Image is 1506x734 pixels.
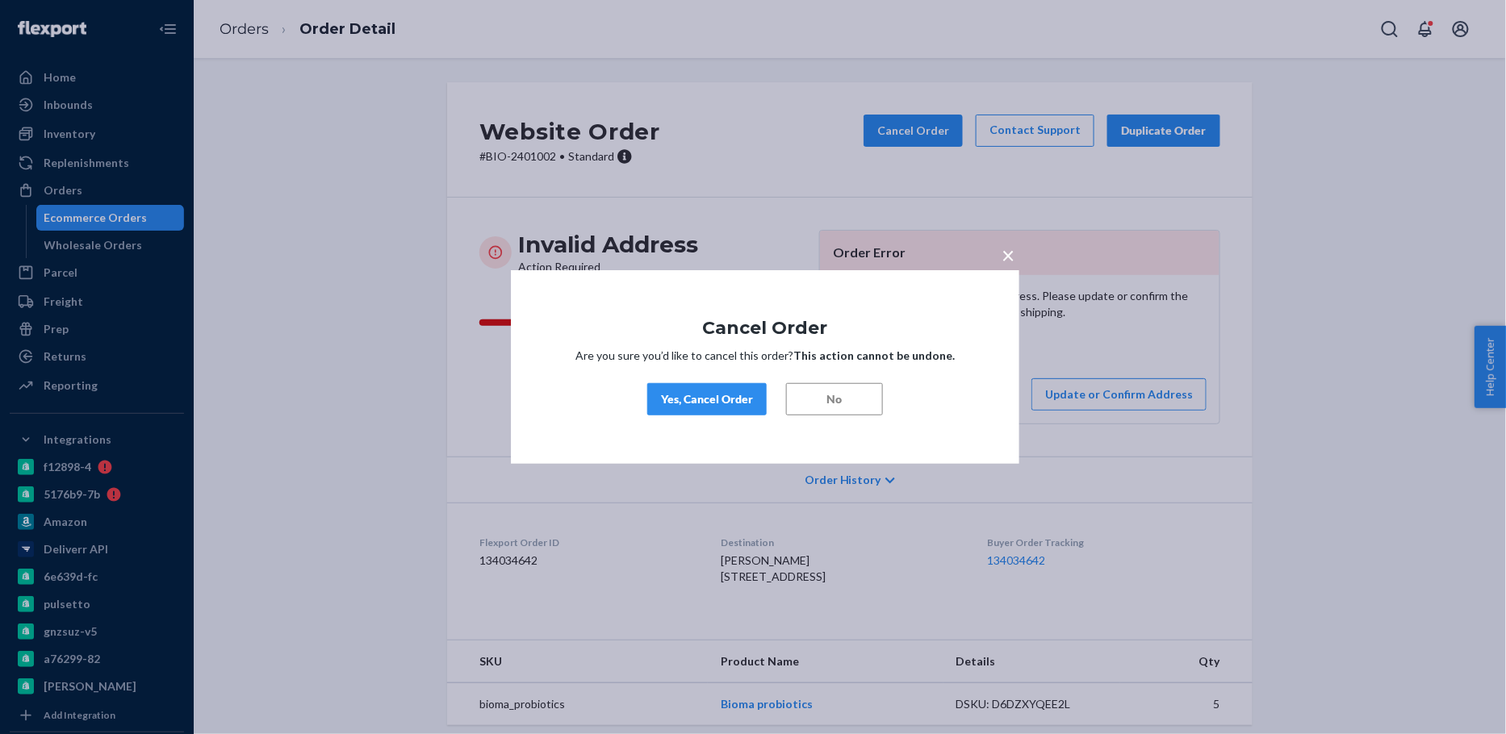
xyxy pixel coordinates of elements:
span: × [1002,241,1014,269]
button: Yes, Cancel Order [647,383,767,415]
h1: Cancel Order [559,319,971,338]
div: Yes, Cancel Order [661,391,753,407]
p: Are you sure you’d like to cancel this order? [559,348,971,364]
button: No [786,383,883,415]
strong: This action cannot be undone. [793,348,955,362]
